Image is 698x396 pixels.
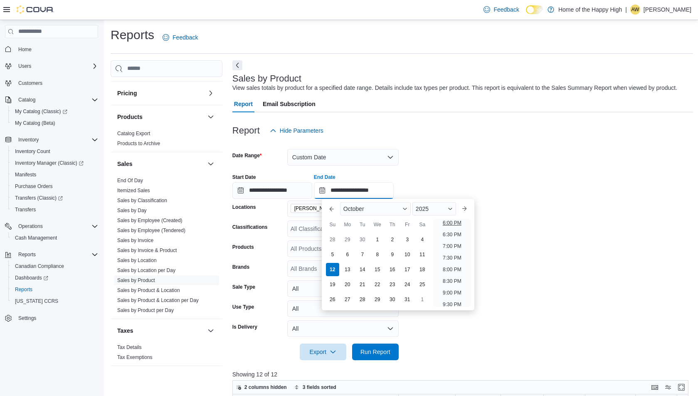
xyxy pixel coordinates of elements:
[111,176,222,319] div: Sales
[12,261,67,271] a: Canadian Compliance
[386,218,399,231] div: Th
[287,149,399,166] button: Custom Date
[15,171,36,178] span: Manifests
[117,344,142,351] span: Tax Details
[12,106,71,116] a: My Catalog (Classic)
[416,218,429,231] div: Sa
[206,112,216,122] button: Products
[12,296,62,306] a: [US_STATE] CCRS
[117,160,133,168] h3: Sales
[117,238,153,243] a: Sales by Invoice
[15,45,35,54] a: Home
[12,296,98,306] span: Washington CCRS
[206,159,216,169] button: Sales
[2,60,101,72] button: Users
[401,293,414,306] div: day-31
[117,297,199,303] a: Sales by Product & Location per Day
[303,384,336,391] span: 3 fields sorted
[15,148,50,155] span: Inventory Count
[280,126,323,135] span: Hide Parameters
[401,218,414,231] div: Fr
[356,278,369,291] div: day-21
[12,170,98,180] span: Manifests
[8,204,101,215] button: Transfers
[12,146,54,156] a: Inventory Count
[117,131,150,136] a: Catalog Export
[117,287,180,293] a: Sales by Product & Location
[12,273,52,283] a: Dashboards
[352,344,399,360] button: Run Report
[15,61,35,71] button: Users
[401,233,414,246] div: day-3
[371,293,384,306] div: day-29
[340,202,411,215] div: Button. Open the month selector. October is currently selected.
[371,233,384,246] div: day-1
[12,170,39,180] a: Manifests
[8,295,101,307] button: [US_STATE] CCRS
[12,118,59,128] a: My Catalog (Beta)
[341,263,354,276] div: day-13
[412,202,456,215] div: Button. Open the year selector. 2025 is currently selected.
[232,304,254,310] label: Use Type
[2,94,101,106] button: Catalog
[326,233,339,246] div: day-28
[341,218,354,231] div: Mo
[12,181,98,191] span: Purchase Orders
[232,224,268,230] label: Classifications
[2,134,101,146] button: Inventory
[416,263,429,276] div: day-18
[386,248,399,261] div: day-9
[663,382,673,392] button: Display options
[314,174,335,181] label: End Date
[439,253,465,263] li: 7:30 PM
[8,260,101,272] button: Canadian Compliance
[117,354,153,360] a: Tax Exemptions
[12,261,98,271] span: Canadian Compliance
[232,370,693,379] p: Showing 12 of 12
[263,96,316,112] span: Email Subscription
[371,278,384,291] div: day-22
[630,5,640,15] div: Amanda Wheatley
[17,5,54,14] img: Cova
[416,278,429,291] div: day-25
[15,135,98,145] span: Inventory
[8,232,101,244] button: Cash Management
[631,5,639,15] span: AW
[294,204,359,213] span: [PERSON_NAME] - Souris Avenue - Fire & Flower
[117,307,174,314] span: Sales by Product per Day
[5,40,98,346] nav: Complex example
[18,136,39,143] span: Inventory
[117,140,160,147] span: Products to Archive
[356,293,369,306] div: day-28
[244,384,287,391] span: 2 columns hidden
[314,182,394,199] input: Press the down key to enter a popover containing a calendar. Press the escape key to close the po...
[356,263,369,276] div: day-14
[15,275,48,281] span: Dashboards
[676,382,686,392] button: Enter fullscreen
[15,250,39,260] button: Reports
[117,247,177,254] span: Sales by Invoice & Product
[12,106,98,116] span: My Catalog (Classic)
[18,80,42,87] span: Customers
[325,232,430,307] div: October, 2025
[117,130,150,137] span: Catalog Export
[8,106,101,117] a: My Catalog (Classic)
[117,113,204,121] button: Products
[18,223,43,230] span: Operations
[15,195,63,201] span: Transfers (Classic)
[386,263,399,276] div: day-16
[356,248,369,261] div: day-7
[117,218,183,223] a: Sales by Employee (Created)
[326,218,339,231] div: Su
[8,284,101,295] button: Reports
[12,181,56,191] a: Purchase Orders
[287,320,399,337] button: All
[18,46,32,53] span: Home
[8,192,101,204] a: Transfers (Classic)
[371,248,384,261] div: day-8
[371,218,384,231] div: We
[8,272,101,284] a: Dashboards
[232,174,256,181] label: Start Date
[493,5,519,14] span: Feedback
[12,273,98,283] span: Dashboards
